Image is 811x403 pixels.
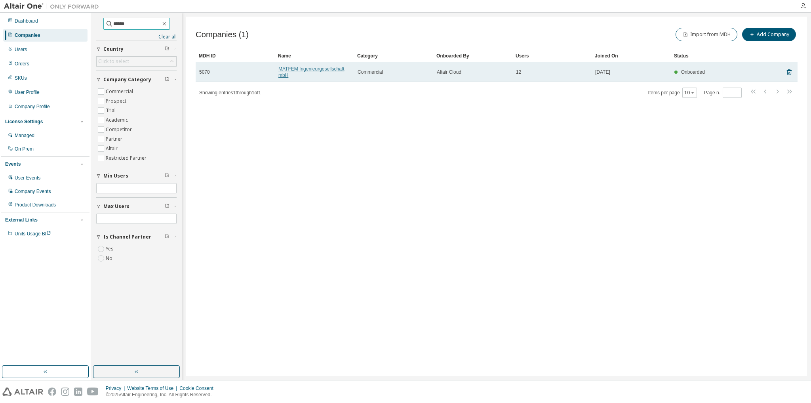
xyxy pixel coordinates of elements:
div: Joined On [595,50,668,62]
span: Companies (1) [196,30,249,39]
span: Onboarded [681,69,705,75]
button: Max Users [96,198,177,215]
img: facebook.svg [48,388,56,396]
span: Clear filter [165,234,169,240]
span: Country [103,46,124,52]
button: Import from MDH [676,28,737,41]
a: MATFEM Ingenieurgesellschaft mbH [278,66,345,78]
button: Add Company [742,28,796,41]
div: Managed [15,132,34,139]
label: Prospect [106,96,128,106]
img: Altair One [4,2,103,10]
label: No [106,254,114,263]
label: Partner [106,134,124,144]
span: Clear filter [165,76,169,83]
span: Items per page [648,88,697,98]
button: Company Category [96,71,177,88]
div: MDH ID [199,50,272,62]
div: Onboarded By [436,50,509,62]
label: Competitor [106,125,133,134]
label: Altair [106,144,119,153]
img: altair_logo.svg [2,388,43,396]
span: Showing entries 1 through 1 of 1 [199,90,261,95]
span: Company Category [103,76,151,83]
span: Min Users [103,173,128,179]
div: Website Terms of Use [127,385,179,392]
img: linkedin.svg [74,388,82,396]
a: Clear all [96,34,177,40]
label: Yes [106,244,115,254]
div: Privacy [106,385,127,392]
span: Is Channel Partner [103,234,151,240]
span: Units Usage BI [15,231,51,237]
span: [DATE] [595,69,610,75]
div: Orders [15,61,29,67]
div: On Prem [15,146,34,152]
img: instagram.svg [61,388,69,396]
label: Trial [106,106,117,115]
div: License Settings [5,118,43,125]
button: 10 [684,90,695,96]
label: Academic [106,115,129,125]
label: Commercial [106,87,135,96]
div: Cookie Consent [179,385,218,392]
div: External Links [5,217,38,223]
div: Name [278,50,351,62]
span: 12 [516,69,521,75]
div: Click to select [98,58,129,65]
div: Status [674,50,750,62]
span: Altair Cloud [437,69,461,75]
div: User Events [15,175,40,181]
button: Min Users [96,167,177,185]
div: Dashboard [15,18,38,24]
span: Commercial [358,69,383,75]
div: Users [15,46,27,53]
div: Category [357,50,430,62]
div: Company Events [15,188,51,195]
div: SKUs [15,75,27,81]
div: Companies [15,32,40,38]
span: 5070 [199,69,210,75]
span: Page n. [704,88,742,98]
div: Company Profile [15,103,50,110]
span: Max Users [103,203,129,210]
p: © 2025 Altair Engineering, Inc. All Rights Reserved. [106,392,218,398]
button: Is Channel Partner [96,228,177,246]
div: Product Downloads [15,202,56,208]
button: Country [96,40,177,58]
span: Clear filter [165,173,169,179]
label: Restricted Partner [106,153,148,163]
div: Users [516,50,588,62]
span: Clear filter [165,203,169,210]
div: User Profile [15,89,40,95]
div: Click to select [97,57,176,66]
img: youtube.svg [87,388,99,396]
div: Events [5,161,21,167]
span: Clear filter [165,46,169,52]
